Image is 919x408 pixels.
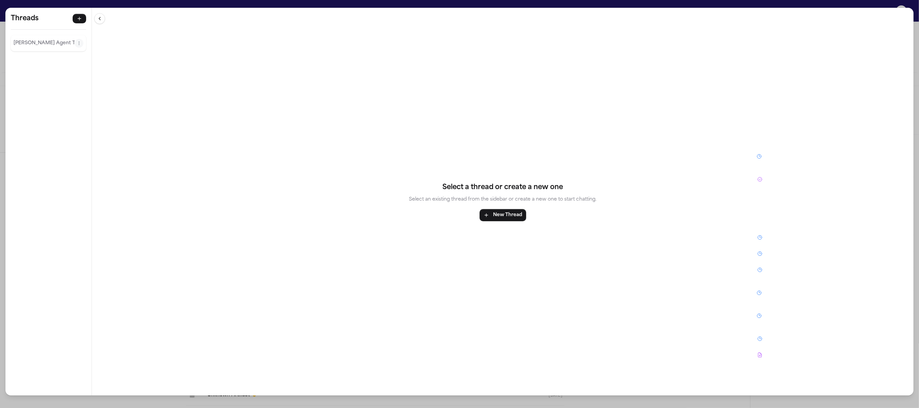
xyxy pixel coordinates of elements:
h4: Select a thread or create a new one [409,182,596,193]
p: [PERSON_NAME] Agent Thread [14,39,75,47]
button: Thread actions [75,39,83,48]
h5: Threads [11,13,39,24]
button: New Thread [480,209,526,221]
button: Select thread: Finch Agent Thread [14,38,75,49]
p: Select an existing thread from the sidebar or create a new one to start chatting. [409,196,596,204]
